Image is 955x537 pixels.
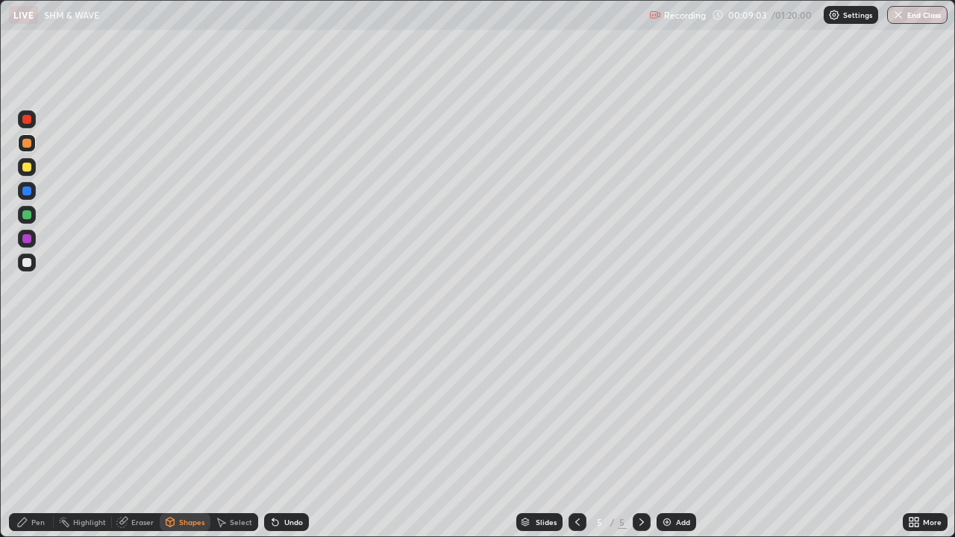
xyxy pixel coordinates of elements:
img: end-class-cross [892,9,904,21]
p: SHM & WAVE [44,9,99,21]
p: LIVE [13,9,34,21]
div: / [610,518,615,527]
div: Pen [31,518,45,526]
div: 5 [618,515,627,529]
img: recording.375f2c34.svg [649,9,661,21]
div: Slides [536,518,557,526]
div: Undo [284,518,303,526]
div: Eraser [131,518,154,526]
div: Select [230,518,252,526]
p: Recording [664,10,706,21]
div: 5 [592,518,607,527]
div: Add [676,518,690,526]
div: Highlight [73,518,106,526]
img: add-slide-button [661,516,673,528]
img: class-settings-icons [828,9,840,21]
button: End Class [887,6,948,24]
p: Settings [843,11,872,19]
div: Shapes [179,518,204,526]
div: More [923,518,942,526]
